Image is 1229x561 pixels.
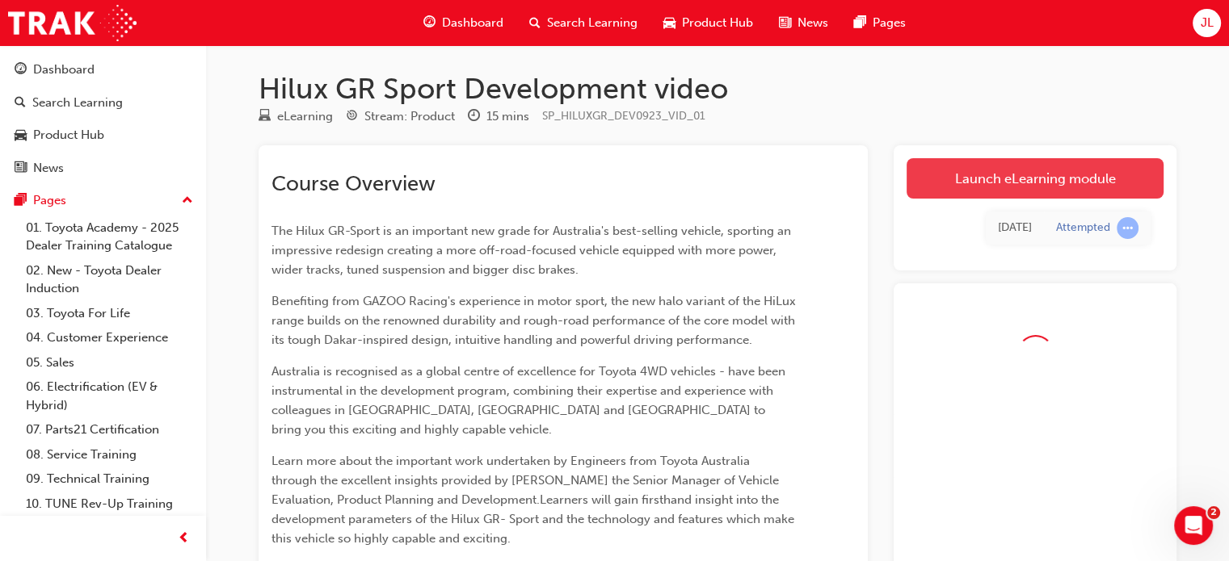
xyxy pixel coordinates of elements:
[516,6,650,40] a: search-iconSearch Learning
[19,350,200,375] a: 05. Sales
[6,153,200,183] a: News
[259,71,1176,107] h1: Hilux GR Sport Development video
[547,14,638,32] span: Search Learning
[19,492,200,517] a: 10. TUNE Rev-Up Training
[1193,9,1221,37] button: JL
[542,109,705,123] span: Learning resource code
[423,13,436,33] span: guage-icon
[1174,506,1213,545] iframe: Intercom live chat
[19,417,200,442] a: 07. Parts21 Certification
[15,161,27,176] span: news-icon
[682,14,753,32] span: Product Hub
[854,13,866,33] span: pages-icon
[650,6,766,40] a: car-iconProduct Hub
[32,94,123,112] div: Search Learning
[468,110,480,124] span: clock-icon
[529,13,541,33] span: search-icon
[271,294,799,347] span: Benefiting from GAZOO Racing's experience in motor sport, the new halo variant of the HiLux range...
[271,364,789,437] span: Australia is recognised as a global centre of excellence for Toyota 4WD vehicles - have been inst...
[19,375,200,417] a: 06. Electrification (EV & Hybrid)
[259,110,271,124] span: learningResourceType_ELEARNING-icon
[6,120,200,150] a: Product Hub
[1056,220,1110,236] div: Attempted
[182,190,193,211] span: up-icon
[779,13,791,33] span: news-icon
[15,63,27,77] span: guage-icon
[19,301,200,326] a: 03. Toyota For Life
[6,186,200,216] button: Pages
[271,171,436,196] span: Course Overview
[1207,506,1220,519] span: 2
[33,191,66,210] div: Pages
[468,107,529,127] div: Duration
[6,55,200,85] a: Dashboard
[486,107,529,126] div: 15 mins
[346,107,455,127] div: Stream
[1200,14,1213,32] span: JL
[766,6,841,40] a: news-iconNews
[907,158,1164,199] a: Launch eLearning module
[8,5,137,41] img: Trak
[841,6,919,40] a: pages-iconPages
[33,159,64,178] div: News
[410,6,516,40] a: guage-iconDashboard
[442,14,503,32] span: Dashboard
[19,442,200,467] a: 08. Service Training
[19,216,200,258] a: 01. Toyota Academy - 2025 Dealer Training Catalogue
[798,14,828,32] span: News
[271,224,794,277] span: The Hilux GR-Sport is an important new grade for Australia's best-selling vehicle, sporting an im...
[364,107,455,126] div: Stream: Product
[873,14,906,32] span: Pages
[259,107,333,127] div: Type
[998,219,1032,237] div: Mon Jul 21 2025 16:19:54 GMT+0930 (Australian Central Standard Time)
[6,52,200,186] button: DashboardSearch LearningProduct HubNews
[663,13,676,33] span: car-icon
[19,467,200,492] a: 09. Technical Training
[15,194,27,208] span: pages-icon
[277,107,333,126] div: eLearning
[33,126,104,144] div: Product Hub
[271,454,798,546] span: Learn more about the important work undertaken by Engineers from Toyota Australia through the exc...
[1117,217,1139,239] span: learningRecordVerb_ATTEMPT-icon
[15,128,27,143] span: car-icon
[19,258,200,301] a: 02. New - Toyota Dealer Induction
[19,325,200,350] a: 04. Customer Experience
[346,110,358,124] span: target-icon
[15,96,26,111] span: search-icon
[6,88,200,118] a: Search Learning
[178,529,190,549] span: prev-icon
[33,61,95,79] div: Dashboard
